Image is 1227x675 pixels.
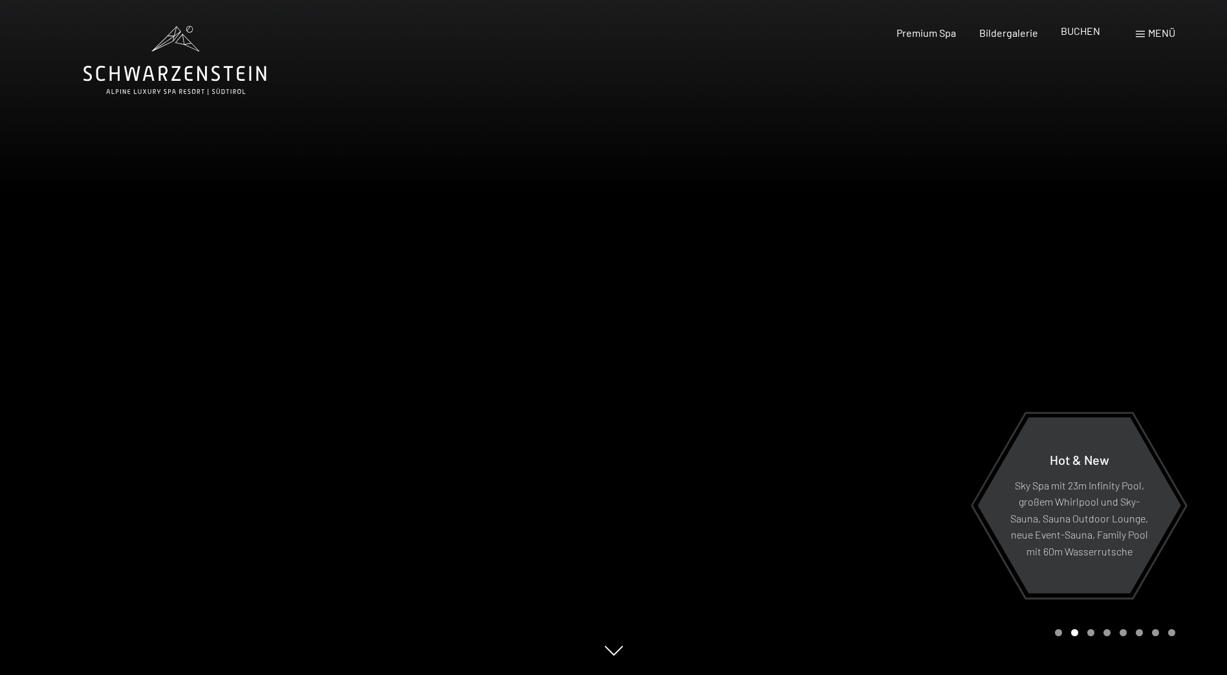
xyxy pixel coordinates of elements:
a: Hot & New Sky Spa mit 23m Infinity Pool, großem Whirlpool und Sky-Sauna, Sauna Outdoor Lounge, ne... [977,416,1182,594]
div: Carousel Page 1 [1055,629,1062,636]
div: Carousel Pagination [1050,629,1175,636]
a: BUCHEN [1061,25,1100,37]
div: Carousel Page 5 [1120,629,1127,636]
span: Menü [1148,27,1175,39]
div: Carousel Page 4 [1103,629,1111,636]
span: Hot & New [1050,451,1109,467]
a: Premium Spa [896,27,956,39]
div: Carousel Page 3 [1087,629,1094,636]
p: Sky Spa mit 23m Infinity Pool, großem Whirlpool und Sky-Sauna, Sauna Outdoor Lounge, neue Event-S... [1009,477,1149,559]
div: Carousel Page 7 [1152,629,1159,636]
div: Carousel Page 6 [1136,629,1143,636]
div: Carousel Page 8 [1168,629,1175,636]
a: Bildergalerie [979,27,1038,39]
div: Carousel Page 2 (Current Slide) [1071,629,1078,636]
